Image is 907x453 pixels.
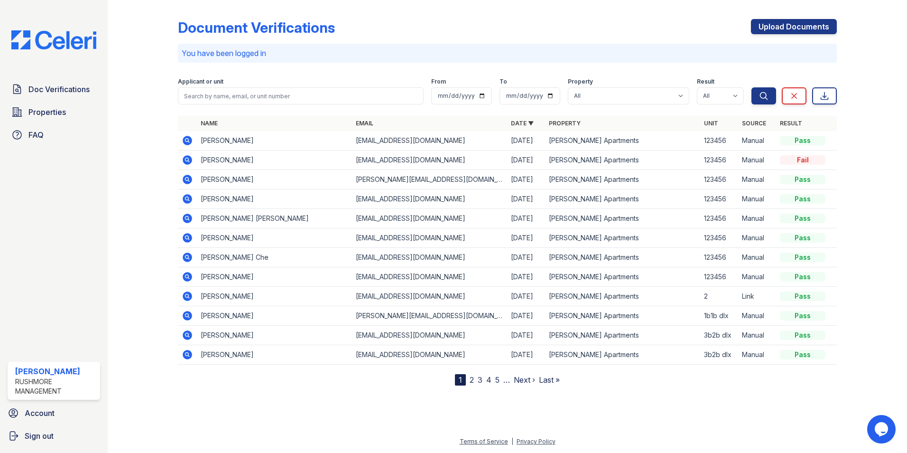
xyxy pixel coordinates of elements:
td: [PERSON_NAME] [197,326,352,345]
td: Manual [738,209,776,228]
td: 3b2b dlx [700,326,738,345]
td: [PERSON_NAME] Apartments [545,189,700,209]
td: [PERSON_NAME] Apartments [545,326,700,345]
td: [DATE] [507,170,545,189]
div: Pass [780,233,825,243]
td: [PERSON_NAME][EMAIL_ADDRESS][DOMAIN_NAME] [352,170,507,189]
td: 2 [700,287,738,306]
a: 5 [495,375,500,385]
a: 4 [486,375,491,385]
span: FAQ [28,129,44,141]
td: [EMAIL_ADDRESS][DOMAIN_NAME] [352,248,507,267]
td: [PERSON_NAME] Apartments [545,228,700,248]
p: You have been logged in [182,47,833,59]
a: Next › [514,375,535,385]
td: [PERSON_NAME] [PERSON_NAME] [197,209,352,228]
td: [PERSON_NAME] [197,228,352,248]
td: [EMAIL_ADDRESS][DOMAIN_NAME] [352,267,507,287]
a: Account [4,404,104,423]
div: Pass [780,214,825,223]
div: Pass [780,194,825,204]
label: Applicant or unit [178,78,223,85]
td: [EMAIL_ADDRESS][DOMAIN_NAME] [352,131,507,151]
td: [EMAIL_ADDRESS][DOMAIN_NAME] [352,287,507,306]
a: Email [356,120,373,127]
td: Manual [738,267,776,287]
td: [PERSON_NAME] [197,267,352,287]
a: Doc Verifications [8,80,100,99]
td: [PERSON_NAME] [197,306,352,326]
a: FAQ [8,125,100,144]
td: 123456 [700,248,738,267]
td: [EMAIL_ADDRESS][DOMAIN_NAME] [352,151,507,170]
a: Result [780,120,802,127]
a: Date ▼ [511,120,534,127]
td: Manual [738,326,776,345]
div: Pass [780,330,825,340]
div: | [511,438,513,445]
td: [DATE] [507,189,545,209]
td: 123456 [700,209,738,228]
a: Last » [539,375,560,385]
input: Search by name, email, or unit number [178,87,424,104]
td: [PERSON_NAME] Apartments [545,170,700,189]
td: [DATE] [507,248,545,267]
div: 1 [455,374,466,386]
td: [PERSON_NAME] [197,151,352,170]
td: [PERSON_NAME] [197,189,352,209]
td: [PERSON_NAME] [197,345,352,365]
td: 123456 [700,228,738,248]
td: Manual [738,248,776,267]
td: [PERSON_NAME] [197,131,352,151]
td: Link [738,287,776,306]
td: [DATE] [507,267,545,287]
td: [EMAIL_ADDRESS][DOMAIN_NAME] [352,326,507,345]
td: [PERSON_NAME] Apartments [545,267,700,287]
td: Manual [738,170,776,189]
div: Pass [780,292,825,301]
label: Result [697,78,714,85]
td: [PERSON_NAME] Apartments [545,131,700,151]
span: Sign out [25,430,54,442]
td: [PERSON_NAME] Apartments [545,287,700,306]
td: Manual [738,345,776,365]
td: [PERSON_NAME] [197,287,352,306]
iframe: chat widget [867,415,898,444]
a: Upload Documents [751,19,837,34]
td: [DATE] [507,306,545,326]
td: Manual [738,131,776,151]
td: [PERSON_NAME] Apartments [545,248,700,267]
td: 3b2b dlx [700,345,738,365]
td: 123456 [700,170,738,189]
a: Sign out [4,426,104,445]
td: [DATE] [507,326,545,345]
td: [EMAIL_ADDRESS][DOMAIN_NAME] [352,209,507,228]
td: [DATE] [507,228,545,248]
td: [PERSON_NAME] Apartments [545,209,700,228]
div: Document Verifications [178,19,335,36]
td: 123456 [700,131,738,151]
div: Pass [780,272,825,282]
td: [DATE] [507,131,545,151]
td: [DATE] [507,345,545,365]
div: Pass [780,175,825,184]
div: Pass [780,136,825,145]
td: 1b1b dlx [700,306,738,326]
td: [PERSON_NAME][EMAIL_ADDRESS][DOMAIN_NAME] [352,306,507,326]
td: [EMAIL_ADDRESS][DOMAIN_NAME] [352,345,507,365]
a: Terms of Service [460,438,508,445]
td: Manual [738,306,776,326]
div: [PERSON_NAME] [15,366,96,377]
div: Fail [780,155,825,165]
td: [EMAIL_ADDRESS][DOMAIN_NAME] [352,189,507,209]
span: … [503,374,510,386]
td: [DATE] [507,209,545,228]
td: 123456 [700,267,738,287]
a: 2 [470,375,474,385]
td: [DATE] [507,151,545,170]
td: Manual [738,189,776,209]
td: [PERSON_NAME] Apartments [545,151,700,170]
td: [DATE] [507,287,545,306]
a: Source [742,120,766,127]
